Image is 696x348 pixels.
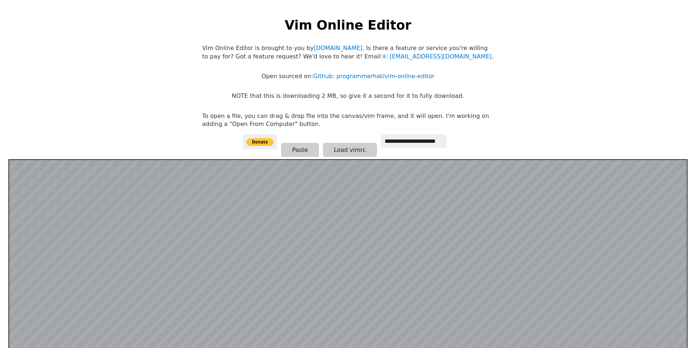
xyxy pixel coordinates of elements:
[314,45,362,51] a: [DOMAIN_NAME]
[285,16,411,34] h1: Vim Online Editor
[281,143,319,157] button: Paste
[202,44,494,61] p: Vim Online Editor is brought to you by . Is there a feature or service you're willing to pay for?...
[381,53,492,60] a: [EMAIL_ADDRESS][DOMAIN_NAME]
[232,92,464,100] p: NOTE that this is downloading 2 MB, so give it a second for it to fully download.
[202,112,494,129] p: To open a file, you can drag & drop file into the canvas/vim frame, and it will open. I'm working...
[261,72,434,80] p: Open sourced on:
[313,73,435,80] a: Github: programmerhat/vim-online-editor
[323,143,377,157] button: Load vimrc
